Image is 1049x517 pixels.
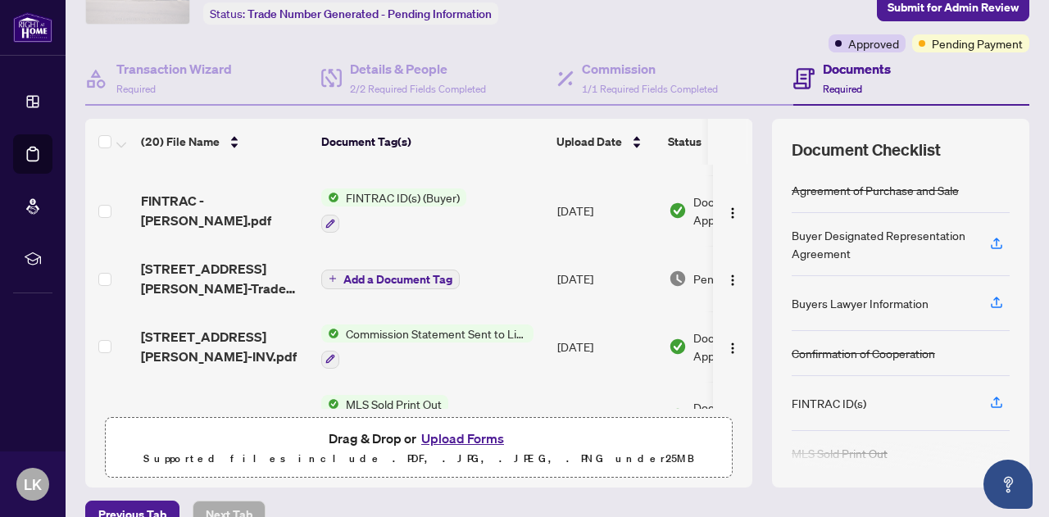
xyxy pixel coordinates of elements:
span: Required [823,83,862,95]
span: FINTRAC - [PERSON_NAME].pdf [141,191,308,230]
img: Status Icon [321,395,339,413]
img: Logo [726,274,739,287]
div: Buyers Lawyer Information [792,294,929,312]
span: Add a Document Tag [343,274,452,285]
button: Add a Document Tag [321,268,460,289]
span: Commission Statement Sent to Listing Brokerage [339,324,534,342]
img: Document Status [669,270,687,288]
td: [DATE] [551,311,662,382]
button: Add a Document Tag [321,270,460,289]
div: Confirmation of Cooperation [792,344,935,362]
span: Document Approved [693,329,795,365]
div: Status: [203,2,498,25]
span: Trade Number Generated - Pending Information [247,7,492,21]
span: Document Checklist [792,138,941,161]
div: FINTRAC ID(s) [792,394,866,412]
span: (20) File Name [141,133,220,151]
button: Logo [720,265,746,292]
img: logo [13,12,52,43]
th: Document Tag(s) [315,119,550,165]
h4: Transaction Wizard [116,59,232,79]
img: Logo [726,342,739,355]
p: Supported files include .PDF, .JPG, .JPEG, .PNG under 25 MB [116,449,722,469]
button: Upload Forms [416,428,509,449]
img: Status Icon [321,188,339,206]
span: Status [668,133,702,151]
span: MLS Sold Print Out.pdf [141,406,277,426]
span: Document Approved [693,193,795,229]
div: Agreement of Purchase and Sale [792,181,959,199]
div: Buyer Designated Representation Agreement [792,226,970,262]
span: 2/2 Required Fields Completed [350,83,486,95]
span: FINTRAC ID(s) (Buyer) [339,188,466,206]
button: Open asap [983,460,1033,509]
span: MLS Sold Print Out [339,395,448,413]
span: LK [24,473,42,496]
h4: Documents [823,59,891,79]
span: [STREET_ADDRESS][PERSON_NAME]-INV.pdf [141,327,308,366]
button: Logo [720,197,746,224]
img: Document Status [669,407,687,425]
span: Document Approved [693,398,795,434]
th: Status [661,119,801,165]
img: Document Status [669,202,687,220]
h4: Details & People [350,59,486,79]
span: [STREET_ADDRESS][PERSON_NAME]-Trade Sheet-[PERSON_NAME] to Review.pdf [141,259,308,298]
button: Status IconCommission Statement Sent to Listing Brokerage [321,324,534,369]
h4: Commission [582,59,718,79]
img: Document Status [669,338,687,356]
button: Logo [720,333,746,360]
td: [DATE] [551,246,662,311]
img: Logo [726,206,739,220]
span: plus [329,274,337,283]
span: Drag & Drop orUpload FormsSupported files include .PDF, .JPG, .JPEG, .PNG under25MB [106,418,732,478]
span: Pending Payment [932,34,1023,52]
td: [DATE] [551,382,662,452]
span: Required [116,83,156,95]
button: Status IconFINTRAC ID(s) (Buyer) [321,188,466,233]
span: 1/1 Required Fields Completed [582,83,718,95]
span: Upload Date [556,133,622,151]
span: Drag & Drop or [329,428,509,449]
span: Pending Review [693,270,775,288]
th: Upload Date [550,119,661,165]
button: Status IconMLS Sold Print Out [321,395,448,439]
img: Status Icon [321,324,339,342]
button: Logo [720,403,746,429]
td: [DATE] [551,175,662,246]
span: Approved [848,34,899,52]
th: (20) File Name [134,119,315,165]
